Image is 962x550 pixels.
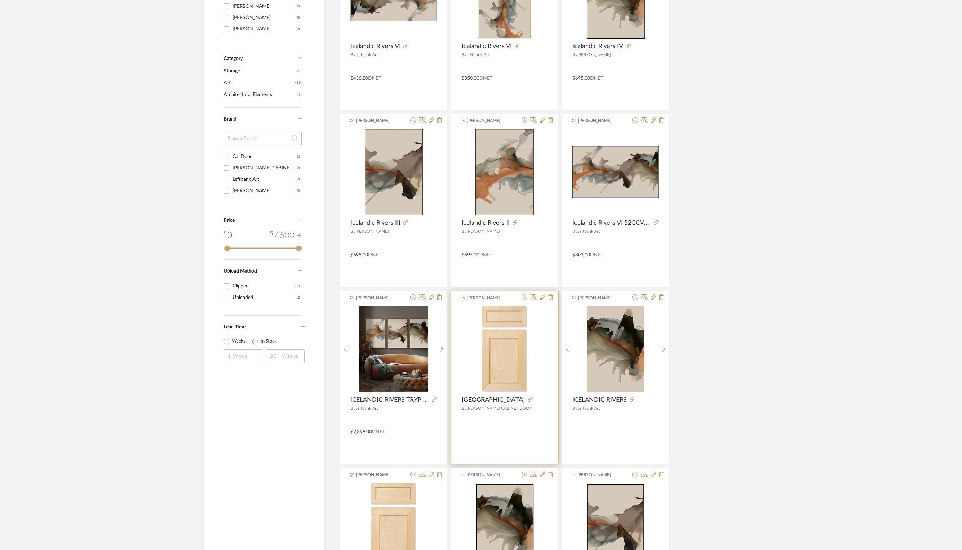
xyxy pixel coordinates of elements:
span: [PERSON_NAME] CABINET DOOR [466,406,532,410]
span: (10) [295,77,302,88]
span: By [572,229,577,233]
span: $350.00 [462,76,479,81]
span: Leftbank Art [577,406,600,410]
div: [PERSON_NAME] [233,1,296,12]
div: (3) [296,185,300,196]
div: (6) [296,1,300,12]
span: DNET [368,76,381,81]
span: [PERSON_NAME] [356,295,400,301]
div: [PERSON_NAME] [233,24,296,35]
label: In Stock [261,338,277,345]
span: Price [224,218,235,223]
img: Iceland [482,306,527,392]
span: Leftbank Art [577,229,600,233]
div: 0 [462,306,548,392]
span: $436.80 [350,76,368,81]
div: [PERSON_NAME] [233,185,296,196]
span: By [572,53,577,57]
span: [PERSON_NAME] [466,472,510,478]
div: (7) [296,174,300,185]
span: [PERSON_NAME] [356,472,400,478]
span: By [350,53,355,57]
img: ICELANDIC RIVERS [587,306,644,392]
span: Category [224,56,243,62]
span: $695.00 [350,252,368,257]
div: Clipped [233,281,294,292]
span: Icelandic Rivers VI 52GCVG1143-E [572,219,651,227]
span: $803.00 [572,252,590,257]
div: [PERSON_NAME] [233,12,296,23]
span: [PERSON_NAME] [356,117,400,124]
span: DNET [479,252,492,257]
input: 20+ Weeks [266,349,305,363]
span: Icelandic Rivers III [350,219,400,227]
div: [PERSON_NAME] CABINET DOOR [233,162,296,174]
span: ICELANDIC RIVERS TRYPTIC [350,396,429,404]
img: Icelandic Rivers II [475,129,534,215]
span: DNET [590,252,603,257]
span: By [350,406,355,410]
span: [PERSON_NAME] [578,295,622,301]
span: [PERSON_NAME] [577,53,611,57]
span: By [572,406,577,410]
span: Leftbank Art [355,53,378,57]
span: Icelandic Rivers VI [462,43,512,50]
span: DNET [479,76,492,81]
span: [GEOGRAPHIC_DATA] [462,396,525,404]
span: (2) [297,89,302,100]
span: [PERSON_NAME] [466,229,500,233]
span: By [462,406,466,410]
span: Art [224,77,294,89]
div: (2) [296,162,300,174]
span: By [462,229,466,233]
img: Icelandic Rivers VI 52GCVG1143-E [572,146,659,198]
span: Icelandic Rivers II [462,219,510,227]
span: [PERSON_NAME] [577,472,621,478]
div: 0 [224,229,232,242]
span: Icelandic Rivers VI [350,43,401,50]
span: Leftbank Art [355,406,378,410]
span: Storage [224,65,296,77]
div: (2) [296,24,300,35]
img: ICELANDIC RIVERS TRYPTIC [359,306,428,392]
span: Architectural Elements [224,89,296,100]
label: Weeks [232,338,246,345]
span: Icelandic Rivers IV [572,43,623,50]
img: Icelandic Rivers III [365,129,423,215]
span: ICELANDIC RIVERS [572,396,627,404]
input: Search Brands [224,132,302,145]
span: DNET [590,76,603,81]
span: $2,398.00 [350,429,372,434]
input: 1 Week [224,349,262,363]
span: By [462,53,466,57]
span: $695.00 [462,252,479,257]
div: (2) [296,292,300,303]
span: DNET [368,252,381,257]
div: 0 [462,129,548,215]
div: Leftbank Art [233,174,296,185]
span: [PERSON_NAME] [467,295,510,301]
span: DNET [372,429,385,434]
div: (5) [296,12,300,23]
div: Cal Door [233,151,296,162]
div: 7,500 + [270,229,302,242]
span: Brand [224,117,237,122]
span: (1) [297,65,302,77]
span: Upload Method [224,269,257,274]
div: (11) [294,281,300,292]
span: [PERSON_NAME] [355,229,389,233]
span: Leftbank Art [466,53,489,57]
div: (1) [296,151,300,162]
span: $695.00 [572,76,590,81]
span: [PERSON_NAME] [578,117,622,124]
div: Uploaded [233,292,296,303]
span: By [350,229,355,233]
span: [PERSON_NAME] [467,117,510,124]
span: Lead Time [224,325,246,329]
